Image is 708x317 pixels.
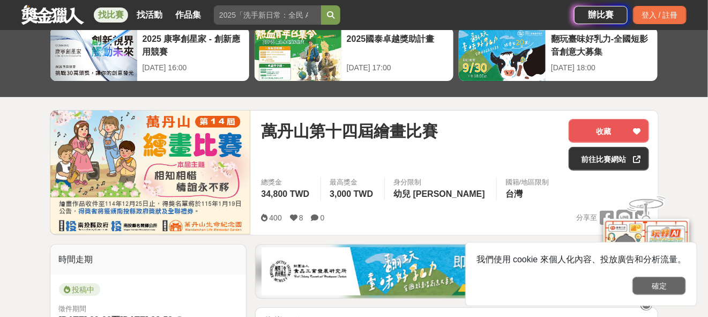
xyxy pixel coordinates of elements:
img: 1c81a89c-c1b3-4fd6-9c6e-7d29d79abef5.jpg [262,247,652,296]
div: [DATE] 18:00 [551,62,652,73]
button: 收藏 [569,119,649,143]
a: 前往比賽網站 [569,147,649,171]
div: 2025 康寧創星家 - 創新應用競賽 [143,33,244,57]
a: 翻玩臺味好乳力-全國短影音創意大募集[DATE] 18:00 [458,27,658,82]
span: 總獎金 [261,177,312,188]
span: 400 [269,213,281,222]
span: 0 [321,213,325,222]
button: 確定 [632,277,686,295]
span: 8 [299,213,303,222]
div: 身分限制 [393,177,488,188]
a: 找活動 [132,8,167,23]
span: 最高獎金 [330,177,376,188]
div: [DATE] 16:00 [143,62,244,73]
span: 幼兒 [PERSON_NAME] [393,189,485,198]
span: 投稿中 [59,283,100,296]
img: Cover Image [50,110,251,234]
img: d2146d9a-e6f6-4337-9592-8cefde37ba6b.png [603,219,689,290]
input: 2025「洗手新日常：全民 ALL IN」洗手歌全台徵選 [214,5,321,25]
span: 萬丹山第十四屆繪畫比賽 [261,119,438,143]
div: 翻玩臺味好乳力-全國短影音創意大募集 [551,33,652,57]
span: 我們使用 cookie 來個人化內容、投放廣告和分析流量。 [476,255,686,264]
span: 3,000 TWD [330,189,373,198]
div: 時間走期 [50,245,247,275]
span: 台灣 [505,189,523,198]
a: 2025國泰卓越獎助計畫[DATE] 17:00 [254,27,454,82]
a: 找比賽 [94,8,128,23]
span: 徵件期間 [59,305,87,313]
span: 34,800 TWD [261,189,309,198]
a: 作品集 [171,8,205,23]
span: 分享至 [576,210,597,226]
div: 2025國泰卓越獎助計畫 [347,33,448,57]
div: [DATE] 17:00 [347,62,448,73]
a: 辦比賽 [574,6,628,24]
div: 國籍/地區限制 [505,177,549,188]
a: 2025 康寧創星家 - 創新應用競賽[DATE] 16:00 [50,27,250,82]
div: 登入 / 註冊 [633,6,687,24]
